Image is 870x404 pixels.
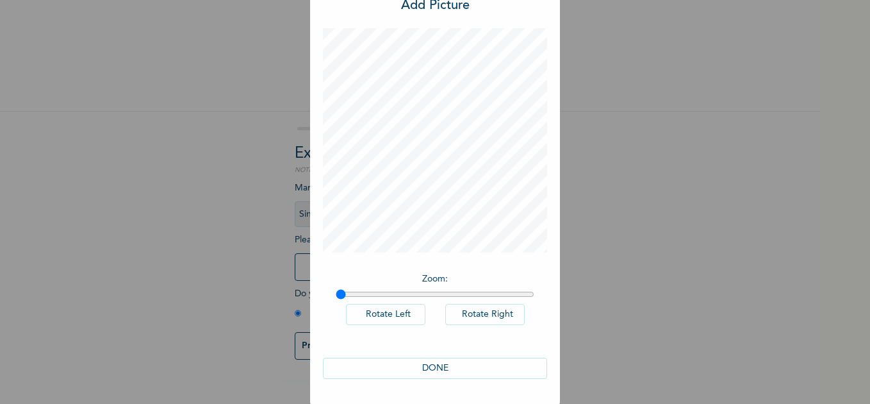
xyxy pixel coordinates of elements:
button: Rotate Left [346,304,425,325]
span: Please add a recent Passport Photograph [295,235,525,287]
button: Rotate Right [445,304,525,325]
button: DONE [323,358,547,379]
p: Zoom : [336,273,534,286]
